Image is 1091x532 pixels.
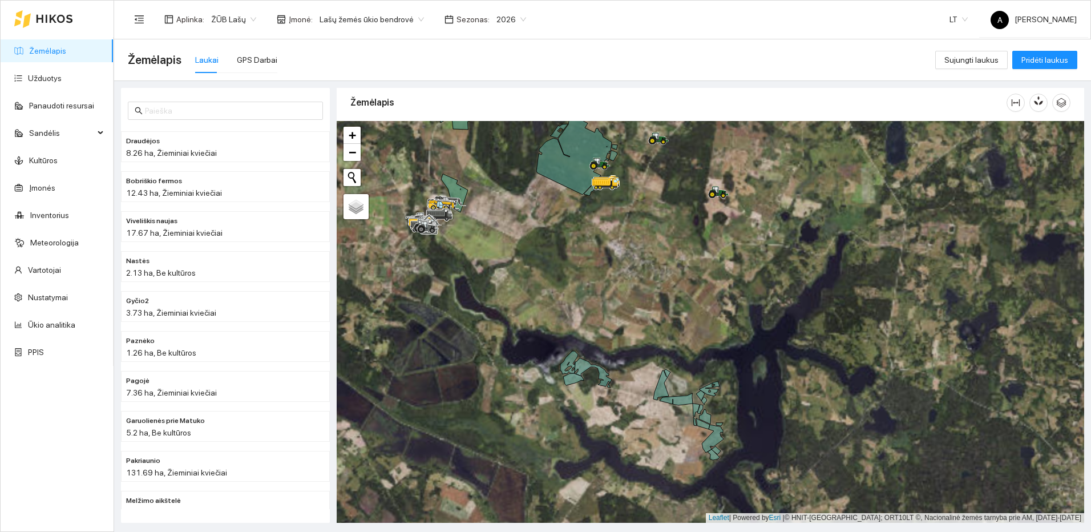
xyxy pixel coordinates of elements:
span: 5.2 ha, Be kultūros [126,428,191,437]
span: | [783,514,785,522]
span: calendar [445,15,454,24]
span: + [349,128,356,142]
span: Garuolienės prie Matuko [126,416,205,426]
a: Ūkio analitika [28,320,75,329]
span: shop [277,15,286,24]
a: Žemėlapis [29,46,66,55]
span: 7.36 ha, Žieminiai kviečiai [126,388,217,397]
a: Įmonės [29,183,55,192]
a: Zoom out [344,144,361,161]
span: 12.43 ha, Žieminiai kviečiai [126,188,222,198]
span: [PERSON_NAME] [991,15,1077,24]
span: Įmonė : [289,13,313,26]
span: Aplinka : [176,13,204,26]
button: column-width [1007,94,1025,112]
div: Žemėlapis [350,86,1007,119]
span: Sezonas : [456,13,490,26]
div: | Powered by © HNIT-[GEOGRAPHIC_DATA]; ORT10LT ©, Nacionalinė žemės tarnyba prie AM, [DATE]-[DATE] [706,513,1084,523]
button: Initiate a new search [344,169,361,186]
span: Gyčio2 [126,296,149,307]
span: menu-fold [134,14,144,25]
span: 131.69 ha, Žieminiai kviečiai [126,468,227,477]
a: Vartotojai [28,265,61,275]
div: Laukai [195,54,219,66]
a: PPIS [28,348,44,357]
a: Meteorologija [30,238,79,247]
span: 2.13 ha, Be kultūros [126,268,196,277]
a: Pridėti laukus [1012,55,1077,65]
span: Žemėlapis [128,51,181,69]
button: Sujungti laukus [935,51,1008,69]
a: Leaflet [709,514,729,522]
span: Pagojė [126,376,149,386]
a: Zoom in [344,127,361,144]
span: search [135,107,143,115]
span: Sujungti laukus [944,54,999,66]
span: − [349,145,356,159]
a: Kultūros [29,156,58,165]
a: Sujungti laukus [935,55,1008,65]
span: Paznėko [126,336,155,346]
span: layout [164,15,173,24]
span: Pakriaunio [126,456,160,466]
span: 1.26 ha, Be kultūros [126,348,196,357]
span: 3.73 ha, Žieminiai kviečiai [126,308,216,317]
span: 8.26 ha, Žieminiai kviečiai [126,148,217,158]
button: Pridėti laukus [1012,51,1077,69]
span: Pridėti laukus [1021,54,1068,66]
span: Bobriškio fermos [126,176,182,187]
span: Melžimo aikštelė [126,495,181,506]
span: 17.67 ha, Žieminiai kviečiai [126,228,223,237]
span: LT [949,11,968,28]
input: Paieška [145,104,316,117]
span: column-width [1007,98,1024,107]
span: 21.51 ha, Tarpiniai augalai [126,508,220,517]
span: A [997,11,1003,29]
span: 2026 [496,11,526,28]
a: Esri [769,514,781,522]
a: Nustatymai [28,293,68,302]
span: Draudėjos [126,136,160,147]
span: Lašų žemės ūkio bendrovė [320,11,424,28]
span: Viveliškis naujas [126,216,177,227]
span: Nastės [126,256,149,267]
a: Panaudoti resursai [29,101,94,110]
a: Inventorius [30,211,69,220]
button: menu-fold [128,8,151,31]
a: Layers [344,194,369,219]
a: Užduotys [28,74,62,83]
div: GPS Darbai [237,54,277,66]
span: ŽŪB Lašų [211,11,256,28]
span: Sandėlis [29,122,94,144]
